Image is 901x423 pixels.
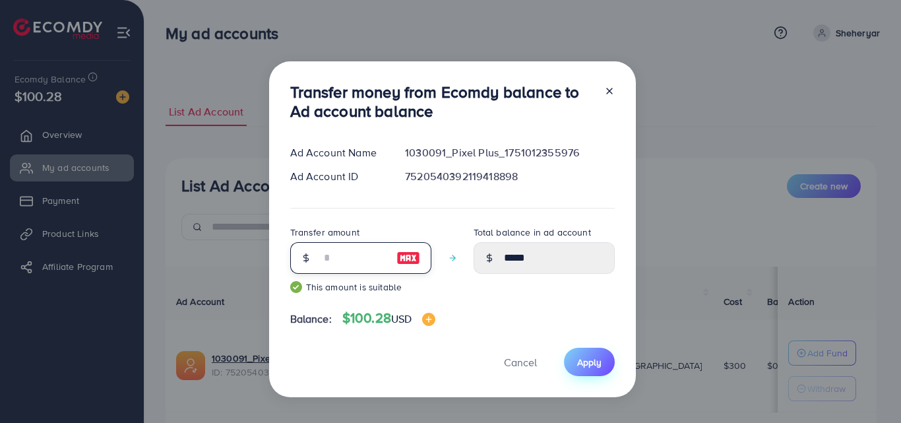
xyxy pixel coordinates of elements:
div: Ad Account ID [280,169,395,184]
img: guide [290,281,302,293]
h3: Transfer money from Ecomdy balance to Ad account balance [290,82,594,121]
img: image [422,313,435,326]
button: Apply [564,348,615,376]
span: Apply [577,356,602,369]
div: 7520540392119418898 [394,169,625,184]
label: Transfer amount [290,226,359,239]
div: 1030091_Pixel Plus_1751012355976 [394,145,625,160]
iframe: Chat [845,364,891,413]
span: Cancel [504,355,537,370]
span: USD [391,311,412,326]
div: Ad Account Name [280,145,395,160]
small: This amount is suitable [290,280,431,294]
button: Cancel [487,348,553,376]
img: image [396,250,420,266]
span: Balance: [290,311,332,327]
h4: $100.28 [342,310,436,327]
label: Total balance in ad account [474,226,591,239]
